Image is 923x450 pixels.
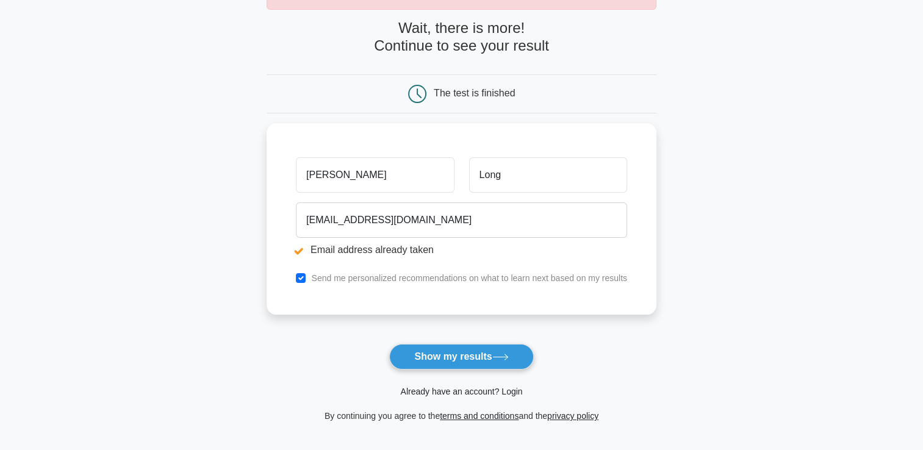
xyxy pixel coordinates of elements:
[296,157,454,193] input: First name
[311,273,627,283] label: Send me personalized recommendations on what to learn next based on my results
[469,157,627,193] input: Last name
[267,20,656,55] h4: Wait, there is more! Continue to see your result
[434,88,515,98] div: The test is finished
[547,411,598,421] a: privacy policy
[400,387,522,396] a: Already have an account? Login
[259,409,664,423] div: By continuing you agree to the and the
[296,202,627,238] input: Email
[389,344,533,370] button: Show my results
[296,243,627,257] li: Email address already taken
[440,411,519,421] a: terms and conditions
